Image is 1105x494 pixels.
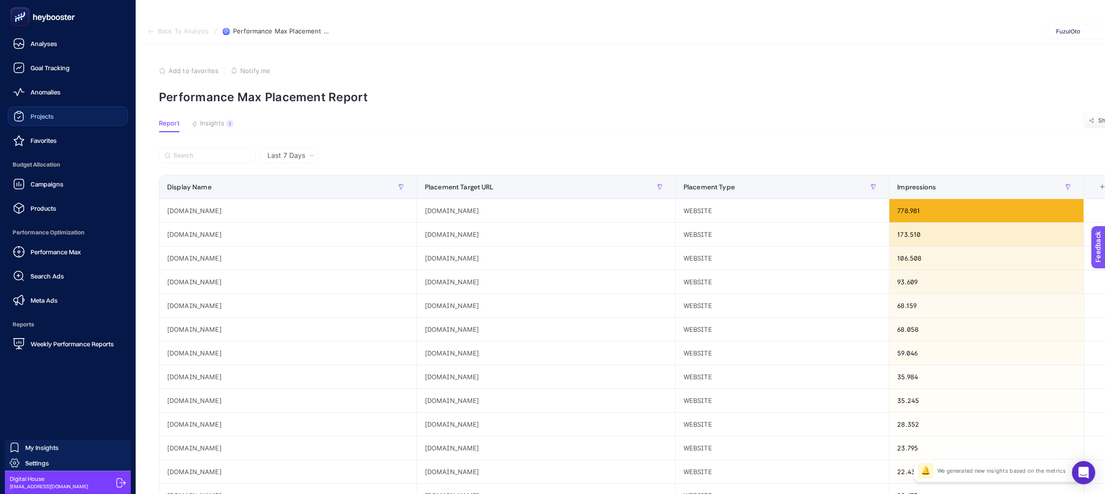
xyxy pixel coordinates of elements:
div: 106.508 [889,247,1084,270]
div: 778.981 [889,199,1084,222]
a: Campaigns [8,174,128,194]
div: [DOMAIN_NAME] [417,460,675,483]
div: [DOMAIN_NAME] [417,199,675,222]
div: [DOMAIN_NAME] [159,413,417,436]
div: 173.510 [889,223,1084,246]
span: Favorites [31,137,57,144]
a: Analyses [8,34,128,53]
a: Goal Tracking [8,58,128,77]
div: [DOMAIN_NAME] [159,294,417,317]
div: WEBSITE [676,294,889,317]
a: Performance Max [8,242,128,262]
span: Performance Optimization [8,223,128,242]
a: Projects [8,107,128,126]
span: Budget Allocation [8,155,128,174]
div: [DOMAIN_NAME] [159,223,417,246]
button: Add to favorites [159,67,218,75]
div: WEBSITE [676,413,889,436]
div: [DOMAIN_NAME] [159,270,417,293]
div: [DOMAIN_NAME] [159,365,417,388]
a: Favorites [8,131,128,150]
span: Add to favorites [169,67,218,75]
div: [DOMAIN_NAME] [417,223,675,246]
a: Anomalies [8,82,128,102]
span: Search Ads [31,272,64,280]
input: Search [173,152,250,159]
span: [EMAIL_ADDRESS][DOMAIN_NAME] [10,483,88,490]
span: Last 7 Days [267,151,305,160]
span: Goal Tracking [31,64,70,72]
span: Placement Type [684,183,735,191]
a: Products [8,199,128,218]
span: Report [159,120,180,127]
div: [DOMAIN_NAME] [159,460,417,483]
a: Search Ads [8,266,128,286]
div: [DOMAIN_NAME] [417,365,675,388]
a: My Insights [5,440,131,455]
span: Digital House [10,475,88,483]
span: Anomalies [31,88,61,96]
div: [DOMAIN_NAME] [417,294,675,317]
span: Back To Analysis [158,28,209,35]
div: WEBSITE [676,223,889,246]
span: Feedback [6,3,37,11]
div: 22.439 [889,460,1084,483]
a: Settings [5,455,131,471]
div: 28.352 [889,413,1084,436]
span: Performance Max [31,248,81,256]
span: / [215,27,217,35]
span: My Insights [25,444,59,451]
span: Settings [25,459,49,467]
span: Impressions [897,183,936,191]
div: WEBSITE [676,389,889,412]
span: Campaigns [31,180,63,188]
span: Performance Max Placement Report [233,28,330,35]
a: Weekly Performance Reports [8,334,128,354]
div: WEBSITE [676,318,889,341]
div: 68.159 [889,294,1084,317]
div: [DOMAIN_NAME] [159,389,417,412]
div: 68.058 [889,318,1084,341]
div: [DOMAIN_NAME] [417,436,675,460]
span: Reports [8,315,128,334]
span: Placement Target URL [425,183,494,191]
button: Notify me [231,67,270,75]
div: 23.795 [889,436,1084,460]
div: WEBSITE [676,199,889,222]
div: 35.245 [889,389,1084,412]
div: WEBSITE [676,436,889,460]
div: 4 items selected [1092,183,1100,204]
span: Weekly Performance Reports [31,340,114,348]
span: Display Name [167,183,212,191]
span: Notify me [240,67,270,75]
div: WEBSITE [676,341,889,365]
div: 93.609 [889,270,1084,293]
div: WEBSITE [676,365,889,388]
div: [DOMAIN_NAME] [417,247,675,270]
div: [DOMAIN_NAME] [159,341,417,365]
div: [DOMAIN_NAME] [159,318,417,341]
div: 3 [226,120,233,127]
div: WEBSITE [676,270,889,293]
span: Projects [31,112,54,120]
div: [DOMAIN_NAME] [417,389,675,412]
span: Meta Ads [31,296,58,304]
div: WEBSITE [676,460,889,483]
span: Insights [200,120,224,127]
div: 59.046 [889,341,1084,365]
span: Analyses [31,40,57,47]
div: [DOMAIN_NAME] [159,199,417,222]
div: [DOMAIN_NAME] [417,270,675,293]
span: Products [31,204,56,212]
div: WEBSITE [676,247,889,270]
div: [DOMAIN_NAME] [417,318,675,341]
div: 🔔 [918,463,934,479]
div: [DOMAIN_NAME] [417,341,675,365]
div: [DOMAIN_NAME] [159,436,417,460]
a: Meta Ads [8,291,128,310]
div: Open Intercom Messenger [1072,461,1095,484]
p: We generated new insights based on the metrics [937,467,1066,475]
div: [DOMAIN_NAME] [417,413,675,436]
div: 35.984 [889,365,1084,388]
div: [DOMAIN_NAME] [159,247,417,270]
